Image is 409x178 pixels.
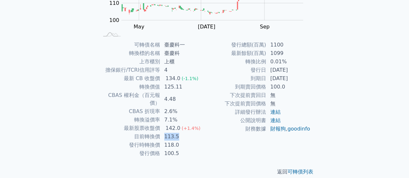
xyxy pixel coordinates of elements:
td: 118.0 [160,141,205,149]
td: 目前轉換價 [99,132,160,141]
td: 到期日 [205,74,266,83]
td: 最新餘額(百萬) [205,49,266,58]
td: 財務數據 [205,125,266,133]
span: (+1.4%) [182,126,200,131]
td: 擔保銀行/TCRI信用評等 [99,66,160,74]
a: goodinfo [287,126,310,132]
td: 臺慶科 [160,49,205,58]
td: 發行時轉換價 [99,141,160,149]
td: 下次提前賣回日 [205,91,266,99]
td: 無 [266,91,311,99]
a: 財報狗 [270,126,286,132]
td: 無 [266,99,311,108]
td: 1100 [266,41,311,49]
td: 上市櫃別 [99,58,160,66]
td: 7.1% [160,116,205,124]
td: 到期賣回價格 [205,83,266,91]
div: 142.0 [164,124,182,132]
td: 轉換比例 [205,58,266,66]
td: 詳細發行辦法 [205,108,266,116]
div: 134.0 [164,75,182,82]
td: [DATE] [266,66,311,74]
td: , [266,125,311,133]
td: 最新股票收盤價 [99,124,160,132]
tspan: 100 [109,17,119,23]
td: 轉換標的名稱 [99,49,160,58]
td: 發行總額(百萬) [205,41,266,49]
td: CBAS 折現率 [99,107,160,116]
td: 4 [160,66,205,74]
td: 轉換價值 [99,83,160,91]
span: (-1.1%) [182,76,199,81]
td: 1099 [266,49,311,58]
td: 可轉債名稱 [99,41,160,49]
td: 100.5 [160,149,205,158]
tspan: Sep [260,24,269,30]
td: 下次提前賣回價格 [205,99,266,108]
td: [DATE] [266,74,311,83]
td: 125.11 [160,83,205,91]
p: 返回 [91,168,318,176]
td: 4.48 [160,91,205,107]
a: 連結 [270,109,281,115]
td: 轉換溢價率 [99,116,160,124]
td: 113.5 [160,132,205,141]
a: 連結 [270,117,281,123]
td: 臺慶科一 [160,41,205,49]
td: 2.6% [160,107,205,116]
td: 最新 CB 收盤價 [99,74,160,83]
a: 可轉債列表 [287,169,313,175]
tspan: [DATE] [198,24,215,30]
td: 發行日 [205,66,266,74]
td: 100.0 [266,83,311,91]
td: 發行價格 [99,149,160,158]
td: 公開說明書 [205,116,266,125]
tspan: May [134,24,144,30]
td: CBAS 權利金（百元報價） [99,91,160,107]
td: 上櫃 [160,58,205,66]
td: 0.01% [266,58,311,66]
